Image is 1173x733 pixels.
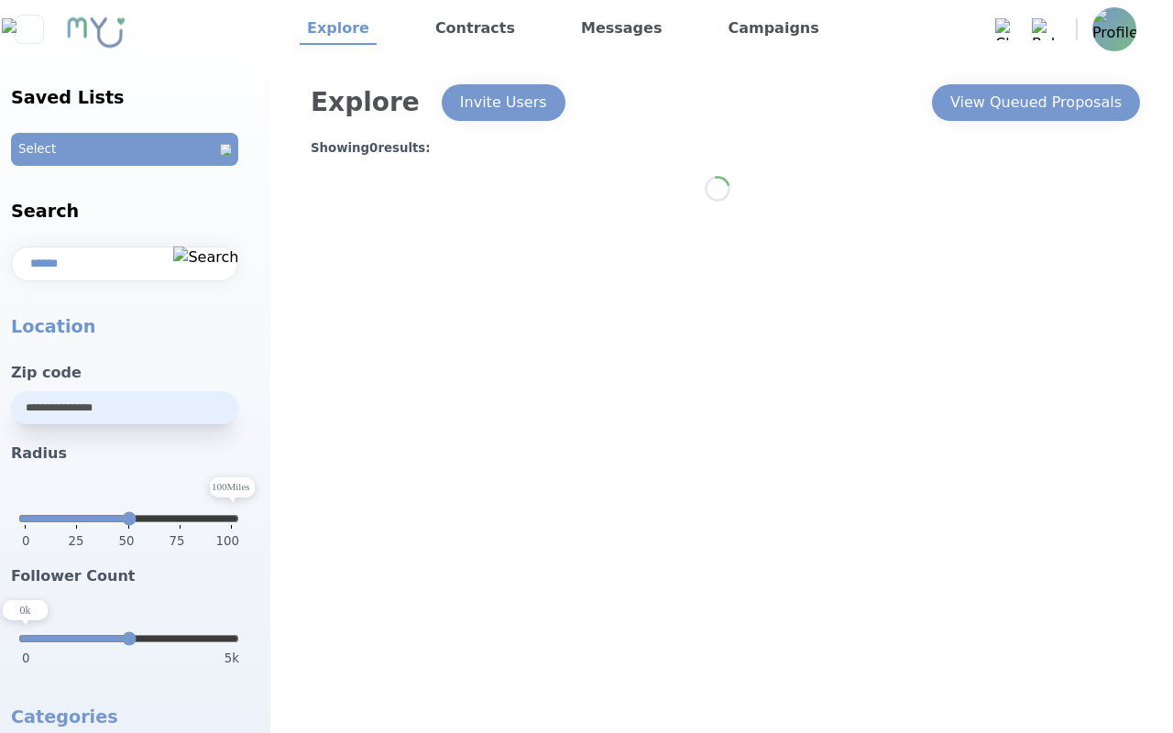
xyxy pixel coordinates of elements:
[2,18,56,40] img: Close sidebar
[212,481,250,492] text: 100 Miles
[11,565,259,587] h3: Follower Count
[932,84,1140,121] button: View Queued Proposals
[69,532,84,558] span: 25
[1032,18,1054,40] img: Bell
[1092,7,1136,51] img: Profile
[950,92,1122,114] div: View Queued Proposals
[11,85,259,111] h2: Saved Lists
[216,532,239,558] span: 100
[20,604,31,617] text: 0 k
[311,83,420,122] h1: Explore
[18,140,56,159] p: Select
[11,314,259,340] p: Location
[11,443,259,465] h3: Radius
[119,532,135,558] span: 50
[170,532,185,558] span: 75
[428,14,522,45] a: Contracts
[11,705,259,730] h2: Categories
[995,18,1017,40] img: Chat
[442,84,565,121] button: Invite Users
[22,650,29,668] span: 0
[300,14,377,45] a: Explore
[11,199,259,224] h2: Search
[460,92,547,114] div: Invite Users
[720,14,826,45] a: Campaigns
[574,14,669,45] a: Messages
[225,650,239,668] span: 5k
[311,139,1147,158] h1: Showing 0 results:
[11,133,259,166] button: SelectOpen
[22,532,29,551] span: 0
[220,144,231,155] img: Open
[11,362,259,384] h3: Zip code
